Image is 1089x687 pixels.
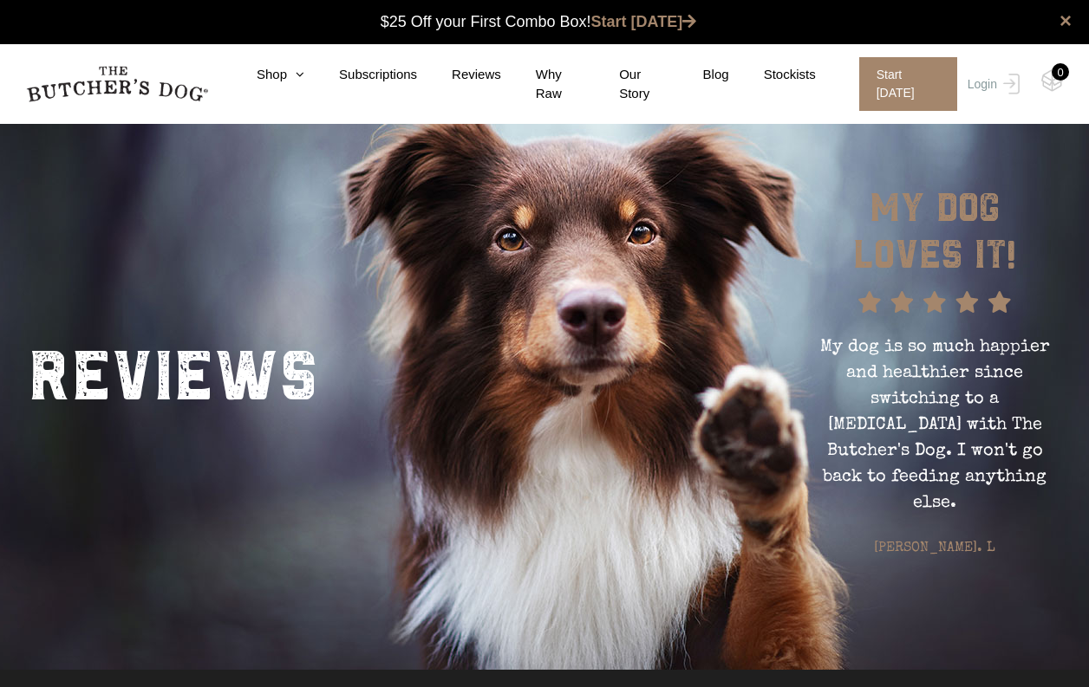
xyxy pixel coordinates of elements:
[417,65,501,85] a: Reviews
[1060,10,1072,31] a: close
[304,65,417,85] a: Subscriptions
[1041,69,1063,92] img: TBD_Cart-Empty.png
[584,65,668,104] a: Our Story
[1052,63,1069,81] div: 0
[729,65,816,85] a: Stockists
[591,13,697,30] a: Start [DATE]
[222,65,304,85] a: Shop
[963,57,1020,111] a: Login
[844,185,1026,278] h2: MY DOG LOVES IT!
[501,65,584,104] a: Why Raw
[859,57,957,111] span: Start [DATE]
[842,57,963,111] a: Start [DATE]
[29,315,318,428] h2: Reviews
[809,334,1060,516] p: My dog is so much happier and healthier since switching to a [MEDICAL_DATA] with The Butcher's Do...
[668,65,729,85] a: Blog
[809,538,1060,559] p: [PERSON_NAME]. L
[858,291,1011,313] img: review stars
